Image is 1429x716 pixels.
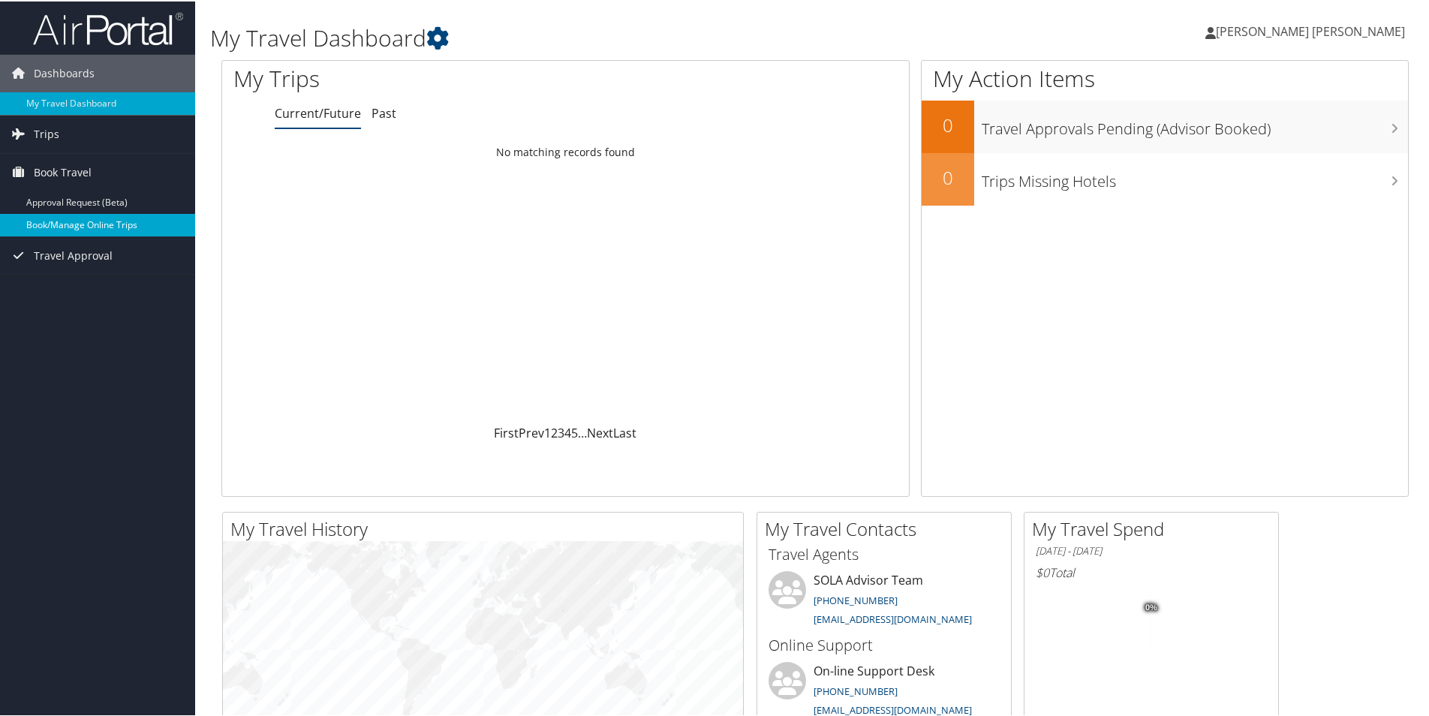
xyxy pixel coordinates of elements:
[578,423,587,440] span: …
[922,111,974,137] h2: 0
[1032,515,1278,540] h2: My Travel Spend
[519,423,544,440] a: Prev
[613,423,636,440] a: Last
[372,104,396,120] a: Past
[230,515,743,540] h2: My Travel History
[571,423,578,440] a: 5
[1036,563,1267,579] h6: Total
[1145,602,1157,611] tspan: 0%
[34,236,113,273] span: Travel Approval
[275,104,361,120] a: Current/Future
[769,543,1000,564] h3: Travel Agents
[544,423,551,440] a: 1
[1036,543,1267,557] h6: [DATE] - [DATE]
[922,164,974,189] h2: 0
[814,683,898,696] a: [PHONE_NUMBER]
[761,570,1007,631] li: SOLA Advisor Team
[982,162,1408,191] h3: Trips Missing Hotels
[922,152,1408,204] a: 0Trips Missing Hotels
[765,515,1011,540] h2: My Travel Contacts
[769,633,1000,654] h3: Online Support
[564,423,571,440] a: 4
[551,423,558,440] a: 2
[210,21,1017,53] h1: My Travel Dashboard
[1216,22,1405,38] span: [PERSON_NAME] [PERSON_NAME]
[34,114,59,152] span: Trips
[814,611,972,624] a: [EMAIL_ADDRESS][DOMAIN_NAME]
[922,99,1408,152] a: 0Travel Approvals Pending (Advisor Booked)
[1205,8,1420,53] a: [PERSON_NAME] [PERSON_NAME]
[982,110,1408,138] h3: Travel Approvals Pending (Advisor Booked)
[233,62,612,93] h1: My Trips
[222,137,909,164] td: No matching records found
[1036,563,1049,579] span: $0
[34,53,95,91] span: Dashboards
[558,423,564,440] a: 3
[922,62,1408,93] h1: My Action Items
[34,152,92,190] span: Book Travel
[494,423,519,440] a: First
[33,10,183,45] img: airportal-logo.png
[814,702,972,715] a: [EMAIL_ADDRESS][DOMAIN_NAME]
[587,423,613,440] a: Next
[814,592,898,606] a: [PHONE_NUMBER]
